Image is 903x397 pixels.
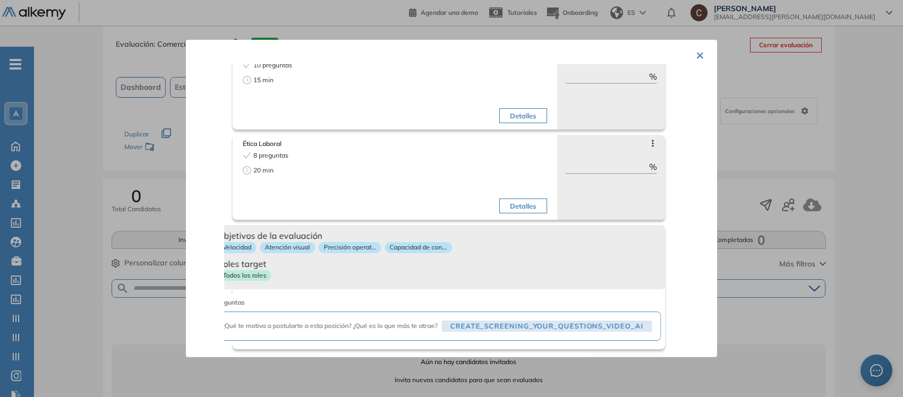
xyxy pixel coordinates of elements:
[217,242,256,253] p: Velocidad
[649,70,657,83] span: %
[217,229,657,242] span: Objetivos de la evaluación
[441,321,652,332] span: CREATE_SCREENING_YOUR_QUESTIONS_VIDEO_AI
[243,151,251,160] span: check
[243,76,251,84] span: clock-circle
[253,61,292,70] span: 10 preguntas
[696,44,704,65] button: ×
[222,321,437,331] span: ¿Qué te motiva a postularte a esta posición? ¿Qué es lo que más te atrae?
[319,242,381,253] p: Precisión operat...
[649,160,657,173] span: %
[385,242,452,253] p: Capacidad de con...
[253,75,274,85] span: 15 min
[217,270,271,281] p: Todos los roles
[243,166,251,175] span: clock-circle
[260,242,315,253] p: Atención visual
[243,139,547,149] span: Ética Laboral
[499,108,547,123] button: Detalles
[243,61,251,70] span: check
[213,298,616,307] span: Preguntas
[253,151,288,160] span: 8 preguntas
[217,257,657,270] span: Roles target
[499,198,547,213] button: Detalles
[253,166,274,175] span: 20 min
